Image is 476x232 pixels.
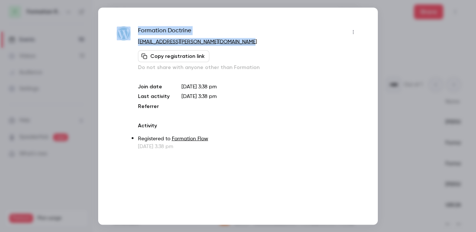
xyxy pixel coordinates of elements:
p: Activity [138,122,359,129]
button: Copy registration link [138,50,209,62]
p: Last activity [138,92,170,100]
span: Formation Doctrine [138,26,191,38]
p: Join date [138,83,170,90]
img: generis-avocats.fr [117,27,131,40]
p: [DATE] 3:38 pm [138,143,359,150]
p: Referrer [138,102,170,110]
a: [EMAIL_ADDRESS][PERSON_NAME][DOMAIN_NAME] [138,39,257,44]
p: [DATE] 3:38 pm [181,83,359,90]
p: Do not share with anyone other than Formation [138,63,359,71]
a: Formation Flow [172,136,208,141]
p: Registered to [138,135,359,143]
span: [DATE] 3:38 pm [181,94,217,99]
